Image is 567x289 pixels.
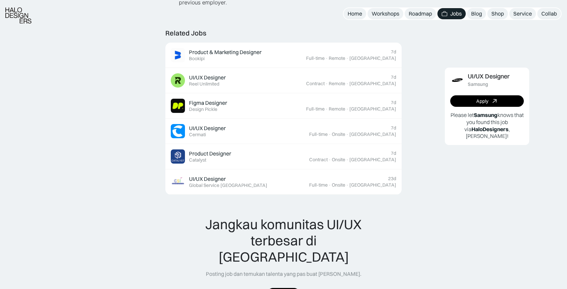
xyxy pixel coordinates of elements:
div: 7d [391,125,396,131]
a: Job ImageFigma DesignerDesign Pickle7dFull-time·Remote·[GEOGRAPHIC_DATA] [165,93,402,119]
a: Roadmap [405,8,436,19]
div: UI/UX Designer [189,175,226,183]
img: Job Image [171,48,185,62]
div: Blog [471,10,482,17]
div: Global Service [GEOGRAPHIC_DATA] [189,183,267,188]
div: UI/UX Designer [468,73,510,80]
div: Full-time [306,55,325,61]
div: Full-time [306,106,325,112]
a: Job ImageUI/UX DesignerGlobal Service [GEOGRAPHIC_DATA]23dFull-time·Onsite·[GEOGRAPHIC_DATA] [165,169,402,195]
div: [GEOGRAPHIC_DATA] [349,81,396,87]
a: Job ImageUI/UX DesignerCermati7dFull-time·Onsite·[GEOGRAPHIC_DATA] [165,119,402,144]
div: Contract [309,157,328,163]
div: Product & Marketing Designer [189,49,262,56]
a: Job ImageProduct & Marketing DesignerBookipi7dFull-time·Remote·[GEOGRAPHIC_DATA] [165,43,402,68]
a: Jobs [437,8,466,19]
div: [GEOGRAPHIC_DATA] [349,131,396,137]
div: Jobs [450,10,462,17]
div: Remote [329,55,345,61]
div: · [325,81,328,87]
img: Job Image [450,73,464,87]
div: · [325,106,328,112]
div: Home [348,10,362,17]
div: · [346,106,349,112]
div: 7d [391,150,396,156]
div: Reel Unlimited [189,81,219,87]
div: Jangkau komunitas UI/UX terbesar di [GEOGRAPHIC_DATA] [191,216,376,265]
div: Full-time [309,131,328,137]
div: Collab [541,10,557,17]
div: Onsite [332,157,345,163]
div: · [346,81,349,87]
div: Bookipi [189,56,205,62]
a: Workshops [368,8,403,19]
div: Onsite [332,131,345,137]
div: · [328,157,331,163]
img: Job Image [171,124,185,138]
div: · [325,55,328,61]
div: 7d [391,74,396,80]
div: Onsite [332,182,345,188]
a: Job ImageProduct DesignerCatalyst7dContract·Onsite·[GEOGRAPHIC_DATA] [165,144,402,169]
div: 7d [391,49,396,55]
div: 23d [388,176,396,182]
div: · [328,131,331,137]
div: Samsung [468,81,488,87]
div: · [346,157,349,163]
div: Full-time [309,182,328,188]
div: UI/UX Designer [189,74,226,81]
img: Job Image [171,73,185,88]
div: Workshops [372,10,399,17]
a: Shop [487,8,508,19]
a: Job ImageUI/UX DesignerReel Unlimited7dContract·Remote·[GEOGRAPHIC_DATA] [165,68,402,93]
img: Job Image [171,99,185,113]
div: Roadmap [409,10,432,17]
div: · [346,55,349,61]
div: Remote [329,81,345,87]
img: Job Image [171,175,185,189]
a: Collab [537,8,561,19]
b: HaloDesigners [471,126,509,133]
div: Contract [306,81,325,87]
a: Apply [450,95,524,107]
div: Figma Designer [189,99,227,106]
a: Home [344,8,366,19]
div: Product Designer [189,150,231,157]
div: 7d [391,100,396,105]
div: [GEOGRAPHIC_DATA] [349,157,396,163]
div: · [328,182,331,188]
div: · [346,182,349,188]
div: Design Pickle [189,106,217,112]
div: [GEOGRAPHIC_DATA] [349,106,396,112]
a: Service [509,8,536,19]
a: Blog [467,8,486,19]
div: · [346,131,349,137]
div: Catalyst [189,157,206,163]
div: Service [513,10,532,17]
b: Samsung [474,112,497,118]
div: UI/UX Designer [189,125,226,132]
div: [GEOGRAPHIC_DATA] [349,55,396,61]
div: Posting job dan temukan talenta yang pas buat [PERSON_NAME]. [206,270,361,278]
div: Apply [476,98,488,104]
div: [GEOGRAPHIC_DATA] [349,182,396,188]
img: Job Image [171,149,185,164]
div: Remote [329,106,345,112]
div: Shop [491,10,504,17]
div: Related Jobs [165,29,206,37]
div: Cermati [189,132,206,138]
p: Please let knows that you found this job via , [PERSON_NAME]! [450,112,524,140]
